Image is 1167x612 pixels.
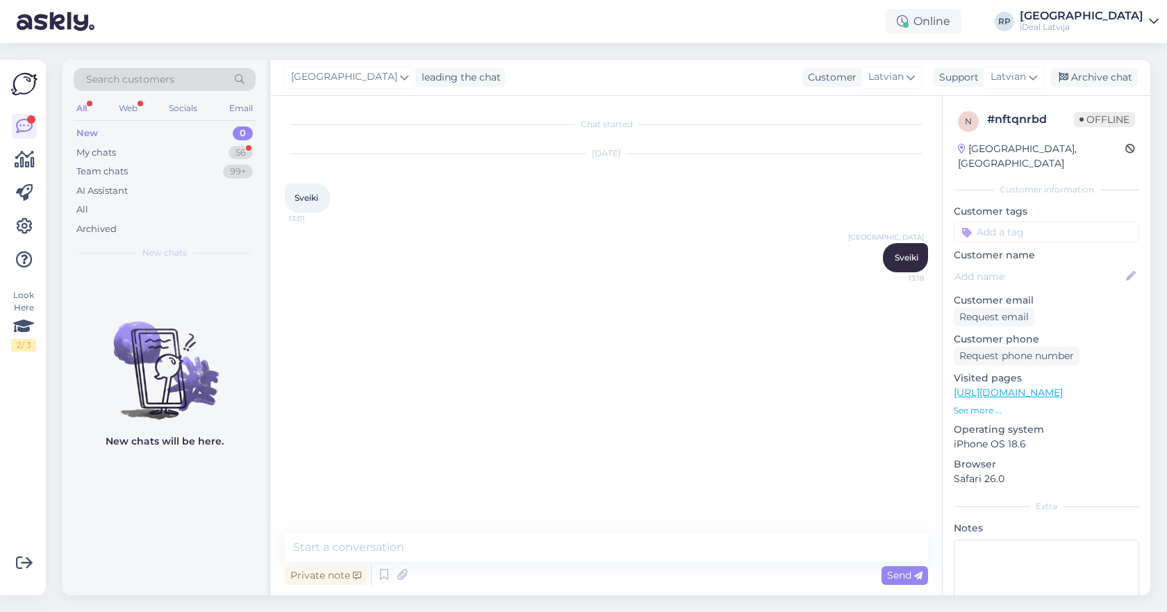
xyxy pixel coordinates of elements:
[954,248,1139,263] p: Customer name
[868,69,904,85] span: Latvian
[954,437,1139,452] p: iPhone OS 18.6
[116,99,140,117] div: Web
[965,116,972,126] span: n
[295,192,318,203] span: Sveiki
[76,126,98,140] div: New
[285,118,928,131] div: Chat started
[872,273,924,283] span: 13:18
[226,99,256,117] div: Email
[76,146,116,160] div: My chats
[285,566,367,585] div: Private note
[76,222,117,236] div: Archived
[954,371,1139,386] p: Visited pages
[954,521,1139,536] p: Notes
[1074,112,1135,127] span: Offline
[289,213,341,224] span: 13:01
[987,111,1074,128] div: # nftqnrbd
[954,404,1139,417] p: See more ...
[887,569,922,581] span: Send
[954,386,1063,399] a: [URL][DOMAIN_NAME]
[1020,10,1159,33] a: [GEOGRAPHIC_DATA]iDeal Latvija
[229,146,253,160] div: 56
[954,269,1123,284] input: Add name
[76,165,128,179] div: Team chats
[954,347,1079,365] div: Request phone number
[934,70,979,85] div: Support
[991,69,1026,85] span: Latvian
[954,472,1139,486] p: Safari 26.0
[954,204,1139,219] p: Customer tags
[11,289,36,352] div: Look Here
[954,332,1139,347] p: Customer phone
[416,70,501,85] div: leading the chat
[11,71,38,97] img: Askly Logo
[802,70,856,85] div: Customer
[954,308,1034,326] div: Request email
[11,339,36,352] div: 2 / 3
[886,9,961,34] div: Online
[954,457,1139,472] p: Browser
[142,247,187,259] span: New chats
[954,183,1139,196] div: Customer information
[74,99,90,117] div: All
[954,422,1139,437] p: Operating system
[63,297,267,422] img: No chats
[954,500,1139,513] div: Extra
[1050,68,1138,87] div: Archive chat
[995,12,1014,31] div: RP
[223,165,253,179] div: 99+
[954,222,1139,242] input: Add a tag
[1020,22,1143,33] div: iDeal Latvija
[285,147,928,160] div: [DATE]
[233,126,253,140] div: 0
[954,293,1139,308] p: Customer email
[958,142,1125,171] div: [GEOGRAPHIC_DATA], [GEOGRAPHIC_DATA]
[291,69,397,85] span: [GEOGRAPHIC_DATA]
[76,203,88,217] div: All
[1020,10,1143,22] div: [GEOGRAPHIC_DATA]
[895,252,918,263] span: Sveiki
[166,99,200,117] div: Socials
[86,72,174,87] span: Search customers
[106,434,224,449] p: New chats will be here.
[848,232,924,242] span: [GEOGRAPHIC_DATA]
[76,184,128,198] div: AI Assistant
